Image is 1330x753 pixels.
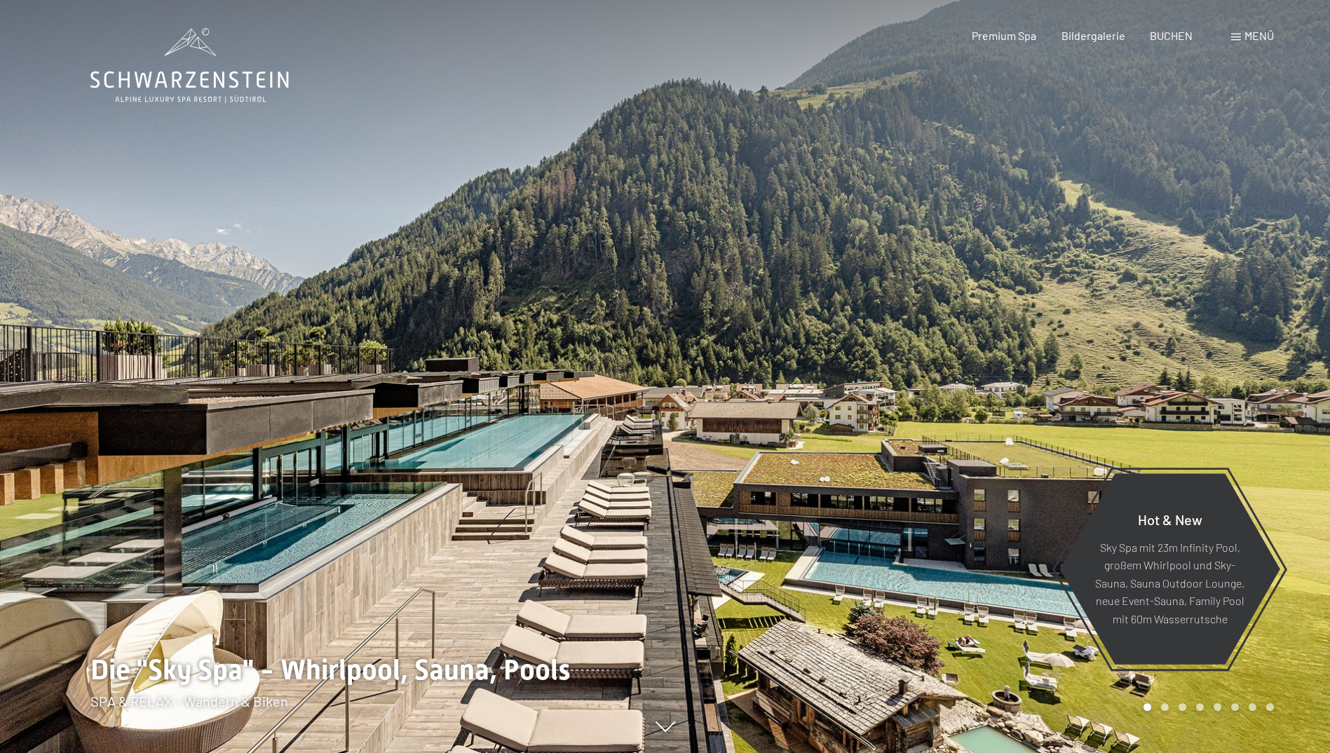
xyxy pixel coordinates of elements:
div: Carousel Page 3 [1179,703,1186,711]
div: Carousel Page 8 [1266,703,1274,711]
a: BUCHEN [1150,29,1193,42]
div: Carousel Pagination [1139,703,1274,711]
a: Bildergalerie [1061,29,1125,42]
a: Premium Spa [972,29,1036,42]
div: Carousel Page 2 [1161,703,1169,711]
span: Menü [1244,29,1274,42]
div: Carousel Page 1 (Current Slide) [1144,703,1151,711]
div: Carousel Page 4 [1196,703,1204,711]
div: Carousel Page 7 [1249,703,1256,711]
span: Hot & New [1138,510,1202,527]
p: Sky Spa mit 23m Infinity Pool, großem Whirlpool und Sky-Sauna, Sauna Outdoor Lounge, neue Event-S... [1094,538,1246,627]
div: Carousel Page 5 [1214,703,1221,711]
div: Carousel Page 6 [1231,703,1239,711]
a: Hot & New Sky Spa mit 23m Infinity Pool, großem Whirlpool und Sky-Sauna, Sauna Outdoor Lounge, ne... [1059,473,1281,665]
